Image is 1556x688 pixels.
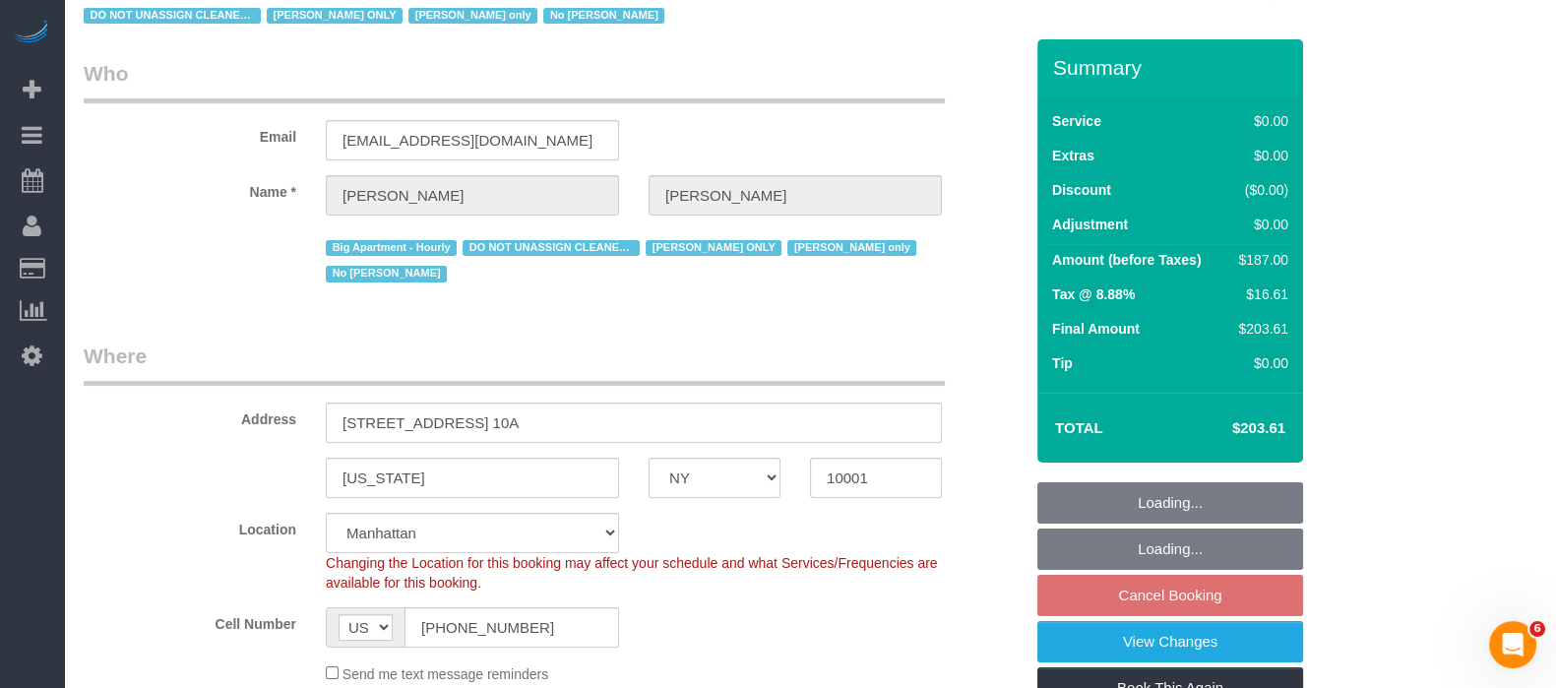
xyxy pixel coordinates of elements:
[69,513,311,539] label: Location
[463,240,640,256] span: DO NOT UNASSIGN CLEANERS
[1037,621,1303,662] a: View Changes
[1052,111,1101,131] label: Service
[326,120,619,160] input: Email
[1052,284,1135,304] label: Tax @ 8.88%
[1052,146,1094,165] label: Extras
[1231,146,1288,165] div: $0.00
[787,240,916,256] span: [PERSON_NAME] only
[84,59,945,103] legend: Who
[69,403,311,429] label: Address
[69,120,311,147] label: Email
[1231,319,1288,339] div: $203.61
[84,8,261,24] span: DO NOT UNASSIGN CLEANERS
[1052,250,1201,270] label: Amount (before Taxes)
[1529,621,1545,637] span: 6
[1231,180,1288,200] div: ($0.00)
[1052,319,1140,339] label: Final Amount
[326,266,447,281] span: No [PERSON_NAME]
[1231,215,1288,234] div: $0.00
[1053,56,1293,79] h3: Summary
[1052,180,1111,200] label: Discount
[649,175,942,216] input: Last Name
[405,607,619,648] input: Cell Number
[326,240,457,256] span: Big Apartment - Hourly
[1055,419,1103,436] strong: Total
[1231,353,1288,373] div: $0.00
[326,175,619,216] input: First Name
[1231,284,1288,304] div: $16.61
[543,8,664,24] span: No [PERSON_NAME]
[84,342,945,386] legend: Where
[1231,250,1288,270] div: $187.00
[12,20,51,47] img: Automaid Logo
[1052,353,1073,373] label: Tip
[1052,215,1128,234] label: Adjustment
[1231,111,1288,131] div: $0.00
[267,8,403,24] span: [PERSON_NAME] ONLY
[326,458,619,498] input: City
[1173,420,1285,437] h4: $203.61
[326,555,938,591] span: Changing the Location for this booking may affect your schedule and what Services/Frequencies are...
[69,607,311,634] label: Cell Number
[810,458,942,498] input: Zip Code
[342,666,548,682] span: Send me text message reminders
[408,8,537,24] span: [PERSON_NAME] only
[69,175,311,202] label: Name *
[646,240,781,256] span: [PERSON_NAME] ONLY
[1489,621,1536,668] iframe: Intercom live chat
